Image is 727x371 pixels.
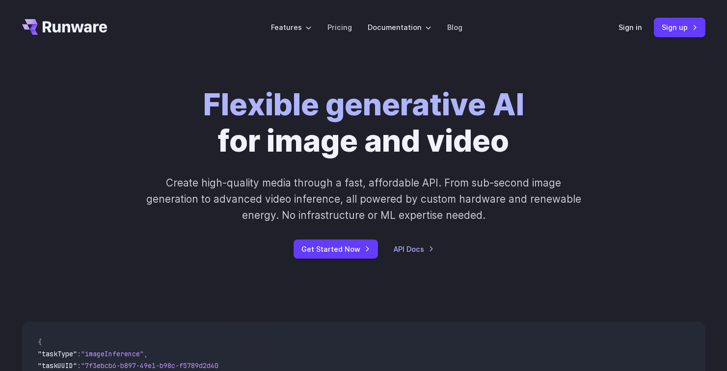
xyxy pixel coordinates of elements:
[654,18,705,37] a: Sign up
[22,19,108,35] a: Go to /
[38,349,77,358] span: "taskType"
[294,239,378,259] a: Get Started Now
[203,86,524,159] h1: for image and video
[271,22,312,33] label: Features
[81,349,144,358] span: "imageInference"
[203,86,524,123] strong: Flexible generative AI
[394,243,434,255] a: API Docs
[368,22,431,33] label: Documentation
[447,22,462,33] a: Blog
[619,22,642,33] a: Sign in
[145,175,582,224] p: Create high-quality media through a fast, affordable API. From sub-second image generation to adv...
[327,22,352,33] a: Pricing
[144,349,148,358] span: ,
[77,349,81,358] span: :
[81,361,230,370] span: "7f3ebcb6-b897-49e1-b98c-f5789d2d40d7"
[38,338,42,346] span: {
[77,361,81,370] span: :
[38,361,77,370] span: "taskUUID"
